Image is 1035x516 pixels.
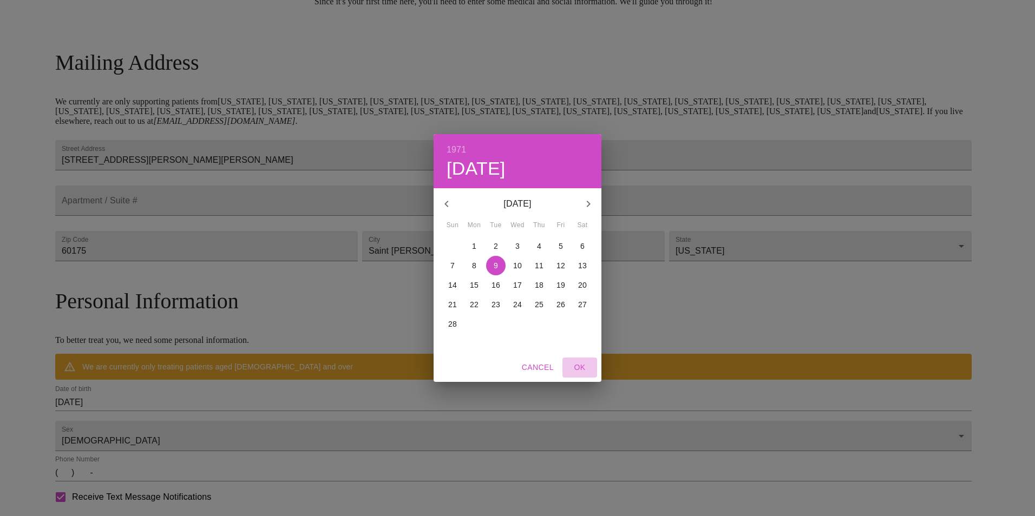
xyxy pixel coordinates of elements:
[573,220,592,231] span: Sat
[464,220,484,231] span: Mon
[529,236,549,256] button: 4
[472,241,476,252] p: 1
[492,299,500,310] p: 23
[535,280,543,290] p: 18
[567,361,593,374] span: OK
[573,295,592,314] button: 27
[559,241,563,252] p: 5
[448,299,457,310] p: 21
[529,295,549,314] button: 25
[486,220,506,231] span: Tue
[443,275,462,295] button: 14
[578,299,587,310] p: 27
[464,295,484,314] button: 22
[460,197,575,210] p: [DATE]
[529,256,549,275] button: 11
[443,295,462,314] button: 21
[578,260,587,271] p: 13
[508,275,527,295] button: 17
[573,236,592,256] button: 6
[448,280,457,290] p: 14
[508,295,527,314] button: 24
[470,299,479,310] p: 22
[551,275,571,295] button: 19
[470,280,479,290] p: 15
[562,358,597,378] button: OK
[580,241,585,252] p: 6
[551,256,571,275] button: 12
[535,299,543,310] p: 25
[448,319,457,329] p: 28
[513,260,522,271] p: 10
[443,256,462,275] button: 7
[443,314,462,334] button: 28
[447,157,506,180] button: [DATE]
[522,361,554,374] span: Cancel
[486,295,506,314] button: 23
[551,236,571,256] button: 5
[551,295,571,314] button: 26
[464,275,484,295] button: 15
[494,260,498,271] p: 9
[486,275,506,295] button: 16
[508,256,527,275] button: 10
[513,280,522,290] p: 17
[556,299,565,310] p: 26
[535,260,543,271] p: 11
[573,256,592,275] button: 13
[447,142,466,157] button: 1971
[537,241,541,252] p: 4
[556,260,565,271] p: 12
[450,260,455,271] p: 7
[492,280,500,290] p: 16
[578,280,587,290] p: 20
[551,220,571,231] span: Fri
[464,236,484,256] button: 1
[494,241,498,252] p: 2
[486,236,506,256] button: 2
[573,275,592,295] button: 20
[556,280,565,290] p: 19
[472,260,476,271] p: 8
[517,358,558,378] button: Cancel
[529,275,549,295] button: 18
[529,220,549,231] span: Thu
[508,220,527,231] span: Wed
[486,256,506,275] button: 9
[508,236,527,256] button: 3
[515,241,520,252] p: 3
[464,256,484,275] button: 8
[443,220,462,231] span: Sun
[513,299,522,310] p: 24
